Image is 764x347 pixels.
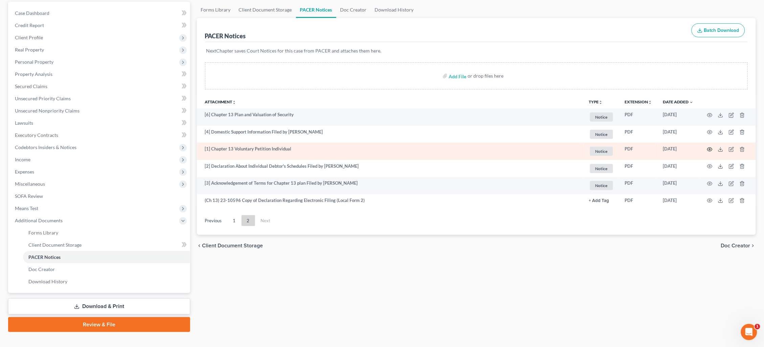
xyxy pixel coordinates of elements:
[228,215,241,226] a: 1
[15,120,33,126] span: Lawsuits
[197,243,202,248] i: chevron_left
[197,194,584,206] td: (Ch 13) 23-10596 Copy of Declaration Regarding Electronic Filing (Local Form 2)
[663,99,694,104] a: Date Added expand_more
[625,99,652,104] a: Extensionunfold_more
[620,126,658,143] td: PDF
[620,108,658,126] td: PDF
[23,263,190,275] a: Doc Creator
[620,143,658,160] td: PDF
[690,100,694,104] i: expand_more
[197,160,584,177] td: [2] Declaration About Individual Debtor's Schedules Filed by [PERSON_NAME]
[9,129,190,141] a: Executory Contracts
[590,147,613,156] span: Notice
[197,177,584,195] td: [3] Acknowledgement of Terms for Chapter 13 plan Filed by [PERSON_NAME]
[620,160,658,177] td: PDF
[23,227,190,239] a: Forms Library
[750,243,756,248] i: chevron_right
[15,22,44,28] span: Credit Report
[658,177,699,195] td: [DATE]
[202,243,263,248] span: Client Document Storage
[15,83,47,89] span: Secured Claims
[371,2,418,18] a: Download History
[206,47,747,54] p: NextChapter saves Court Notices for this case from PACER and attaches them here.
[9,93,190,105] a: Unsecured Priority Claims
[28,242,82,248] span: Client Document Storage
[9,117,190,129] a: Lawsuits
[15,96,71,101] span: Unsecured Priority Claims
[15,169,34,175] span: Expenses
[232,100,237,104] i: unfold_more
[197,2,235,18] a: Forms Library
[15,132,58,138] span: Executory Contracts
[205,32,246,40] div: PACER Notices
[692,23,745,38] button: Batch Download
[589,100,603,104] button: TYPEunfold_more
[755,324,760,329] span: 1
[15,218,63,223] span: Additional Documents
[9,190,190,202] a: SOFA Review
[23,251,190,263] a: PACER Notices
[28,279,67,284] span: Download History
[28,254,61,260] span: PACER Notices
[741,324,757,340] iframe: Intercom live chat
[9,7,190,19] a: Case Dashboard
[197,108,584,126] td: [6] Chapter 13 Plan and Valuation of Security
[589,146,614,157] a: Notice
[721,243,750,248] span: Doc Creator
[197,143,584,160] td: [1] Chapter 13 Voluntary Petition Individual
[599,100,603,104] i: unfold_more
[620,177,658,195] td: PDF
[589,199,609,203] button: + Add Tag
[15,108,80,114] span: Unsecured Nonpriority Claims
[8,317,190,332] a: Review & File
[15,181,45,187] span: Miscellaneous
[197,243,263,248] button: chevron_left Client Document Storage
[658,194,699,206] td: [DATE]
[15,10,49,16] span: Case Dashboard
[15,71,52,77] span: Property Analysis
[721,243,756,248] button: Doc Creator chevron_right
[15,144,76,150] span: Codebtors Insiders & Notices
[658,143,699,160] td: [DATE]
[589,129,614,140] a: Notice
[658,126,699,143] td: [DATE]
[590,164,613,173] span: Notice
[9,80,190,93] a: Secured Claims
[15,205,38,211] span: Means Test
[336,2,371,18] a: Doc Creator
[589,180,614,191] a: Notice
[9,19,190,32] a: Credit Report
[15,35,43,40] span: Client Profile
[200,215,227,226] a: Previous
[235,2,296,18] a: Client Document Storage
[468,73,504,79] div: or drop files here
[590,113,613,122] span: Notice
[28,266,55,272] span: Doc Creator
[296,2,336,18] a: PACER Notices
[658,108,699,126] td: [DATE]
[648,100,652,104] i: unfold_more
[23,239,190,251] a: Client Document Storage
[9,105,190,117] a: Unsecured Nonpriority Claims
[590,130,613,139] span: Notice
[15,59,53,65] span: Personal Property
[590,181,613,190] span: Notice
[9,68,190,80] a: Property Analysis
[15,157,30,162] span: Income
[28,230,58,236] span: Forms Library
[658,160,699,177] td: [DATE]
[589,197,614,204] a: + Add Tag
[589,111,614,123] a: Notice
[620,194,658,206] td: PDF
[589,163,614,174] a: Notice
[15,47,44,53] span: Real Property
[242,215,255,226] a: 2
[23,275,190,288] a: Download History
[197,126,584,143] td: [4] Domestic Support Information Filed by [PERSON_NAME]
[205,99,237,104] a: Attachmentunfold_more
[8,299,190,314] a: Download & Print
[15,193,43,199] span: SOFA Review
[704,27,739,33] span: Batch Download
